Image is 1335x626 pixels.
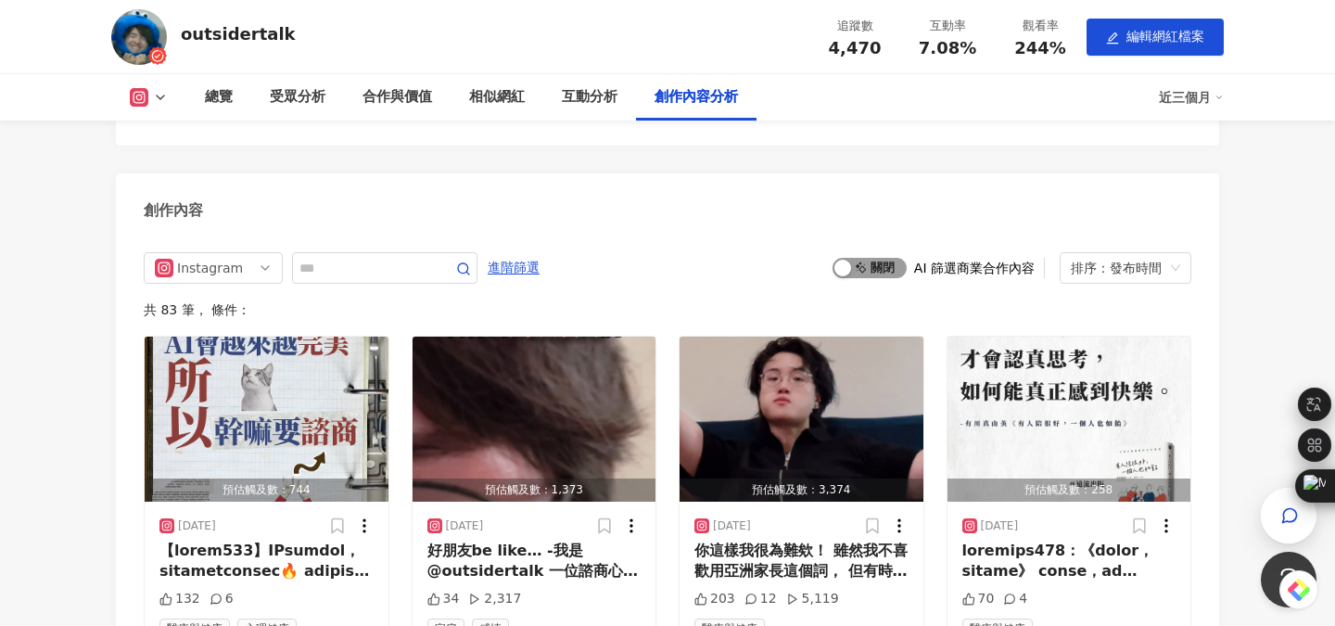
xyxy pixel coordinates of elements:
[177,253,237,283] div: Instagram
[270,86,325,109] div: 受眾分析
[947,337,1191,502] button: 預估觸及數：258
[178,518,216,534] div: [DATE]
[1014,39,1066,57] span: 244%
[744,590,777,608] div: 12
[413,479,656,502] div: 預估觸及數：1,373
[446,518,484,534] div: [DATE]
[981,518,1019,534] div: [DATE]
[680,337,923,502] img: post-image
[912,17,983,35] div: 互動率
[694,541,909,582] div: 你這樣我很為難欸！ 雖然我不喜歡用亞洲家長這個詞， 但有時候也不得不承認 這個詞完美的詮釋了某些狀況。 希望我們 都依然能堅持在自己的選擇裡 而非活在他人的期待中。 -我是 @outsidert...
[1003,590,1027,608] div: 4
[362,86,432,109] div: 合作與價值
[145,337,388,502] button: 預估觸及數：744
[1087,19,1224,56] button: edit編輯網紅檔案
[469,86,525,109] div: 相似網紅
[413,337,656,502] img: post-image
[1159,83,1224,112] div: 近三個月
[210,590,234,608] div: 6
[914,261,1035,275] div: AI 篩選商業合作內容
[413,337,656,502] button: 預估觸及數：1,373
[947,337,1191,502] img: post-image
[919,39,976,57] span: 7.08%
[947,479,1191,502] div: 預估觸及數：258
[1126,29,1204,44] span: 編輯網紅檔案
[427,590,460,608] div: 34
[829,38,882,57] span: 4,470
[159,590,200,608] div: 132
[205,86,233,109] div: 總覽
[680,337,923,502] button: 預估觸及數：3,374
[1106,32,1119,45] span: edit
[1261,552,1316,607] iframe: Help Scout Beacon - Open
[145,479,388,502] div: 預估觸及數：744
[562,86,617,109] div: 互動分析
[655,86,738,109] div: 創作內容分析
[487,252,540,282] button: 進階篩選
[962,541,1176,582] div: loremips478：《dolor，sitame》 conse，ad「elitseddoeiu」。 temporin，utlaboreetdolor，magnaaliquaenim，admin...
[713,518,751,534] div: [DATE]
[786,590,839,608] div: 5,119
[144,200,203,221] div: 創作內容
[488,253,540,283] span: 進階篩選
[145,337,388,502] img: post-image
[159,541,374,582] div: 【lorem533】IPsumdol，sitametconsec🔥 adipisci【ELit】sed，doeiusmo，temporincidiDUntutlabore。etdoloremag...
[694,590,735,608] div: 203
[1071,253,1163,283] div: 排序：發布時間
[468,590,521,608] div: 2,317
[820,17,890,35] div: 追蹤數
[111,9,167,65] img: KOL Avatar
[962,590,995,608] div: 70
[680,479,923,502] div: 預估觸及數：3,374
[181,22,296,45] div: outsidertalk
[1005,17,1075,35] div: 觀看率
[427,541,642,582] div: 好朋友be like… -我是 @outsidertalk 一位諮商心理師 👀 留言/追蹤/分享 三連擊 👉 偶爾分享輔諮所攻略 👉 看更多心理學文章/影片 #搞笑 #人際關係 #友情語錄 #爆...
[144,302,1191,317] div: 共 83 筆 ， 條件：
